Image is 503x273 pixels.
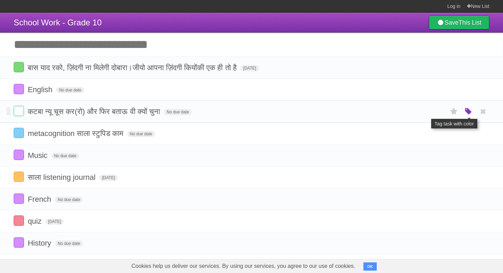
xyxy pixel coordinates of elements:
[14,106,24,116] label: Done
[14,237,24,248] label: Done
[28,151,49,160] span: Music
[28,85,54,94] span: English
[459,19,481,26] b: This List
[429,16,489,29] a: SaveThis List
[28,63,238,72] span: बास याद रको, ज़िंदगी ना मिलेगी दोबारा।जीयो आपना ज़िंदगी कियोंकी एक ही तो है
[28,195,53,203] span: French
[14,150,24,160] label: Done
[164,109,192,115] span: No due date
[127,131,155,137] span: No due date
[241,65,259,71] span: [DATE]
[14,172,24,182] label: Done
[14,18,102,27] span: School Work - Grade 10
[28,107,162,116] span: कटबा न्यू चूस कर(रो) और फिर बताऊ वी क्यों चुना
[363,262,377,271] button: OK
[125,259,362,273] span: Cookies help us deliver our services. By using our services, you agree to our use of cookies.
[56,87,84,93] span: No due date
[28,129,125,138] span: metacognition साला स्टुपिड काम
[14,128,24,138] label: Done
[55,240,83,247] span: No due date
[28,239,53,247] span: History
[14,84,24,94] label: Done
[51,153,79,159] span: No due date
[448,106,461,117] label: Star task
[28,173,97,182] span: साला listening journal
[14,215,24,226] label: Done
[99,175,118,181] span: [DATE]
[14,194,24,204] label: Done
[14,62,24,72] label: Done
[28,217,43,225] span: quiz
[46,219,64,225] span: [DATE]
[55,197,83,203] span: No due date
